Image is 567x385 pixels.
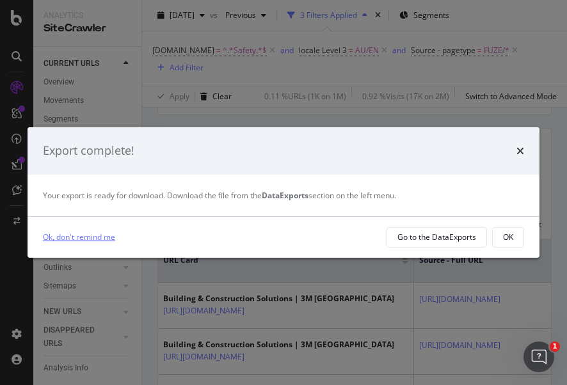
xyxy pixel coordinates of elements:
strong: DataExports [262,190,308,201]
button: Go to the DataExports [387,227,487,247]
div: Your export is ready for download. Download the file from the [43,190,524,201]
span: section on the left menu. [262,190,396,201]
iframe: Intercom live chat [523,342,554,372]
div: modal [28,127,539,258]
div: Go to the DataExports [397,232,476,242]
button: OK [492,227,524,247]
a: Ok, don't remind me [43,230,115,244]
span: 1 [550,342,560,352]
div: OK [503,232,513,242]
div: times [516,143,524,159]
div: Export complete! [43,143,134,159]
